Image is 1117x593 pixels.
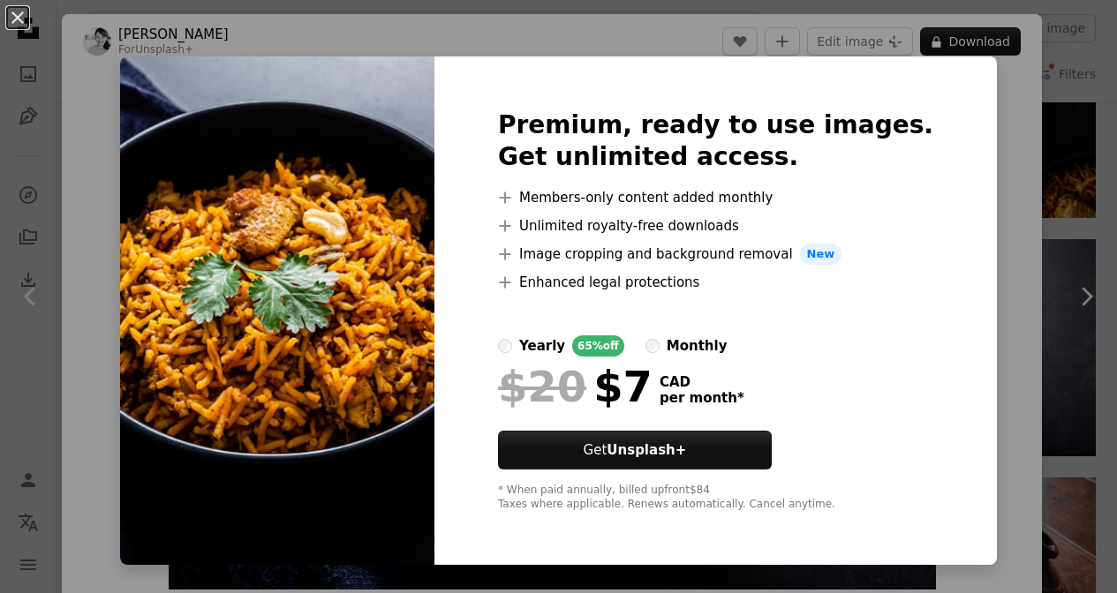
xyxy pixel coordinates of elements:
span: CAD [660,374,744,390]
li: Enhanced legal protections [498,272,933,293]
li: Unlimited royalty-free downloads [498,215,933,236]
img: premium_photo-1694141252026-3df1de888a21 [120,56,434,565]
input: monthly [645,339,660,353]
input: yearly65%off [498,339,512,353]
div: $7 [498,364,653,409]
span: New [800,244,842,265]
div: yearly [519,335,565,357]
h2: Premium, ready to use images. Get unlimited access. [498,109,933,173]
button: GetUnsplash+ [498,431,772,469]
div: monthly [667,335,728,357]
div: 65% off [572,335,624,357]
strong: Unsplash+ [607,442,686,458]
span: per month * [660,390,744,406]
li: Members-only content added monthly [498,187,933,208]
li: Image cropping and background removal [498,244,933,265]
div: * When paid annually, billed upfront $84 Taxes where applicable. Renews automatically. Cancel any... [498,484,933,512]
span: $20 [498,364,586,409]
